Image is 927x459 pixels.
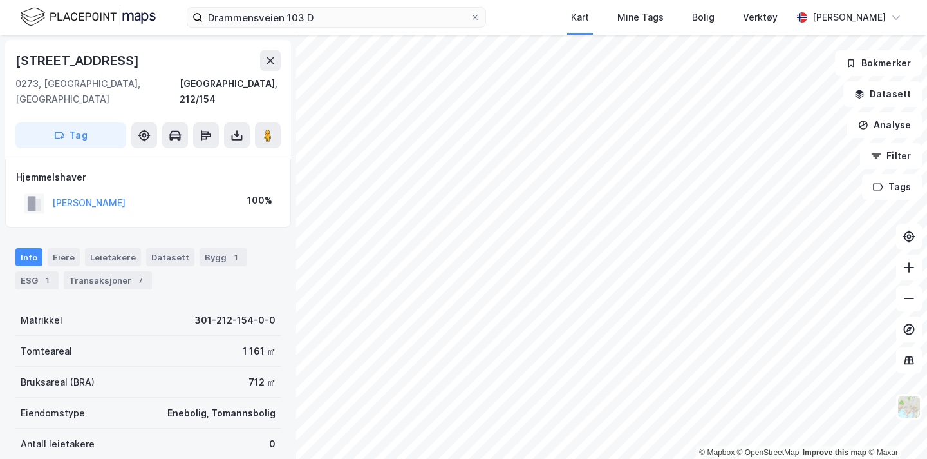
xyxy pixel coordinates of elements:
button: Filter [860,143,922,169]
div: ESG [15,271,59,289]
div: Antall leietakere [21,436,95,452]
div: Leietakere [85,248,141,266]
a: Improve this map [803,448,866,457]
img: Z [897,395,921,419]
div: Info [15,248,42,266]
div: Bruksareal (BRA) [21,375,95,390]
div: Verktøy [743,10,778,25]
div: [GEOGRAPHIC_DATA], 212/154 [180,76,281,107]
div: Matrikkel [21,313,62,328]
a: Mapbox [699,448,735,457]
div: Tomteareal [21,344,72,359]
div: Bolig [692,10,715,25]
div: 100% [247,193,272,208]
button: Tag [15,122,126,148]
div: 1 [41,274,53,287]
button: Tags [862,174,922,200]
div: [PERSON_NAME] [812,10,886,25]
div: 0273, [GEOGRAPHIC_DATA], [GEOGRAPHIC_DATA] [15,76,180,107]
div: 712 ㎡ [248,375,276,390]
div: Eiere [48,248,80,266]
div: 7 [134,274,147,287]
div: Transaksjoner [64,271,152,289]
iframe: Chat Widget [863,397,927,459]
div: Kart [571,10,589,25]
div: Kontrollprogram for chat [863,397,927,459]
input: Søk på adresse, matrikkel, gårdeiere, leietakere eller personer [203,8,470,27]
img: logo.f888ab2527a4732fd821a326f86c7f29.svg [21,6,156,28]
div: Mine Tags [617,10,664,25]
div: Bygg [200,248,247,266]
div: 1 161 ㎡ [243,344,276,359]
button: Bokmerker [835,50,922,76]
div: Hjemmelshaver [16,170,280,185]
div: Eiendomstype [21,405,85,421]
button: Analyse [847,112,922,138]
button: Datasett [843,81,922,107]
div: Datasett [146,248,194,266]
div: 301-212-154-0-0 [194,313,276,328]
div: 0 [269,436,276,452]
div: 1 [229,251,242,264]
div: [STREET_ADDRESS] [15,50,142,71]
a: OpenStreetMap [737,448,800,457]
div: Enebolig, Tomannsbolig [167,405,276,421]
